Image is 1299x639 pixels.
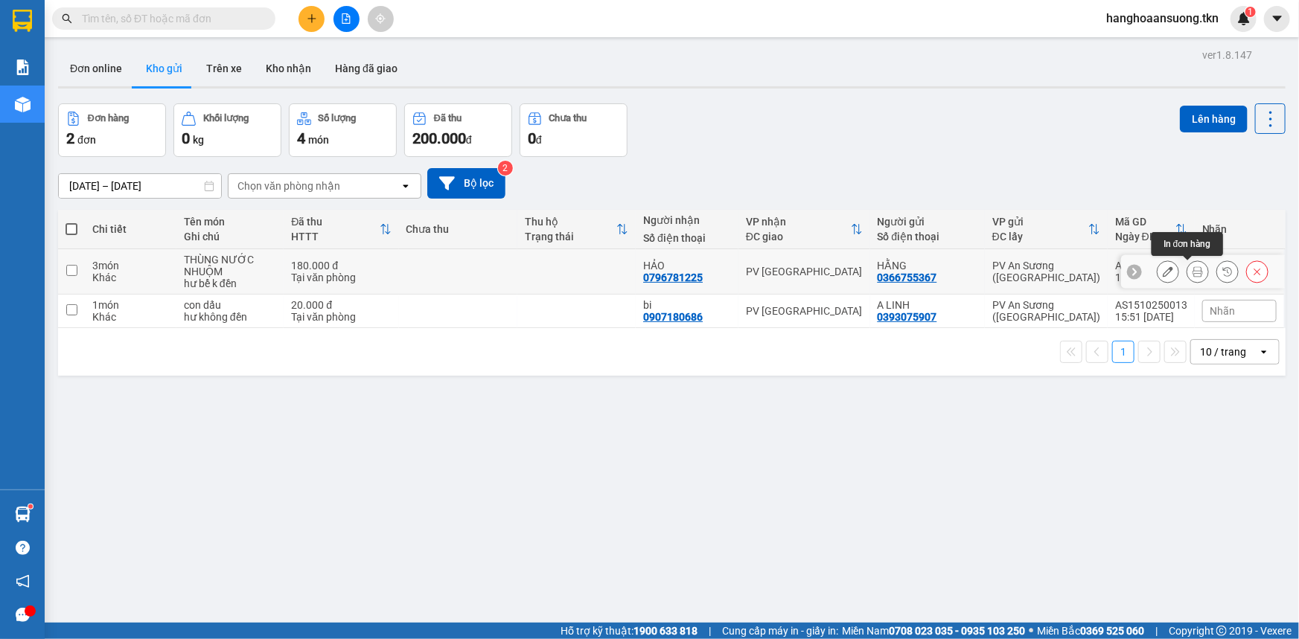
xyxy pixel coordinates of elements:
[92,311,169,323] div: Khác
[184,299,276,311] div: con dấu
[291,216,379,228] div: Đã thu
[184,231,276,243] div: Ghi chú
[1115,311,1187,323] div: 15:51 [DATE]
[466,134,472,146] span: đ
[341,13,351,24] span: file-add
[412,129,466,147] span: 200.000
[308,134,329,146] span: món
[16,608,30,622] span: message
[525,231,616,243] div: Trạng thái
[375,13,386,24] span: aim
[1202,47,1252,63] div: ver 1.8.147
[16,541,30,555] span: question-circle
[92,260,169,272] div: 3 món
[92,223,169,235] div: Chi tiết
[1115,231,1175,243] div: Ngày ĐH
[194,51,254,86] button: Trên xe
[878,311,937,323] div: 0393075907
[427,168,505,199] button: Bộ lọc
[1210,305,1236,317] span: Nhãn
[184,277,276,289] div: hư bể k đền
[1115,216,1175,228] div: Mã GD
[1029,628,1033,634] span: ⚪️
[1237,12,1251,25] img: icon-new-feature
[1248,7,1253,17] span: 1
[520,103,628,157] button: Chưa thu0đ
[28,504,33,509] sup: 1
[1258,346,1270,358] svg: open
[1094,9,1231,28] span: hanghoaansuong.tkn
[58,51,134,86] button: Đơn online
[536,134,542,146] span: đ
[15,60,31,75] img: solution-icon
[561,623,698,639] span: Hỗ trợ kỹ thuật:
[406,223,510,235] div: Chưa thu
[184,311,276,323] div: hư không đền
[82,10,258,27] input: Tìm tên, số ĐT hoặc mã đơn
[878,216,977,228] div: Người gửi
[323,51,409,86] button: Hàng đã giao
[746,231,851,243] div: ĐC giao
[15,97,31,112] img: warehouse-icon
[139,10,622,28] li: [STREET_ADDRESS][PERSON_NAME]. [GEOGRAPHIC_DATA], Tỉnh [GEOGRAPHIC_DATA]
[184,216,276,228] div: Tên món
[525,216,616,228] div: Thu hộ
[404,103,512,157] button: Đã thu200.000đ
[237,179,340,193] div: Chọn văn phòng nhận
[643,311,703,323] div: 0907180686
[878,231,977,243] div: Số điện thoại
[889,625,1025,637] strong: 0708 023 035 - 0935 103 250
[291,260,391,272] div: 180.000 đ
[289,103,397,157] button: Số lượng4món
[15,507,31,522] img: warehouse-icon
[878,272,937,283] div: 0366755367
[291,272,391,283] div: Tại văn phòng
[1245,7,1256,17] sup: 1
[134,51,194,86] button: Kho gửi
[307,13,317,24] span: plus
[139,28,622,47] li: Hotline: 1900 8153
[182,129,190,147] span: 0
[1108,210,1195,249] th: Toggle SortBy
[1115,272,1187,283] div: 16:26 [DATE]
[643,260,731,272] div: HẢO
[643,232,731,244] div: Số điện thoại
[333,6,360,32] button: file-add
[1080,625,1144,637] strong: 0369 525 060
[1180,106,1248,132] button: Lên hàng
[297,129,305,147] span: 4
[203,113,249,123] div: Khối lượng
[992,231,1088,243] div: ĐC lấy
[746,266,863,277] div: PV [GEOGRAPHIC_DATA]
[434,113,462,123] div: Đã thu
[992,260,1100,283] div: PV An Sương ([GEOGRAPHIC_DATA])
[58,103,166,157] button: Đơn hàng2đơn
[992,299,1100,323] div: PV An Sương ([GEOGRAPHIC_DATA])
[400,180,412,192] svg: open
[173,103,281,157] button: Khối lượng0kg
[878,299,977,311] div: A LINH
[291,231,379,243] div: HTTT
[299,6,325,32] button: plus
[985,210,1108,249] th: Toggle SortBy
[992,216,1088,228] div: VP gửi
[498,161,513,176] sup: 2
[746,305,863,317] div: PV [GEOGRAPHIC_DATA]
[633,625,698,637] strong: 1900 633 818
[549,113,587,123] div: Chưa thu
[746,216,851,228] div: VP nhận
[1157,260,1179,283] div: Sửa đơn hàng
[1271,12,1284,25] span: caret-down
[16,574,30,588] span: notification
[1200,344,1246,359] div: 10 / trang
[13,10,32,32] img: logo-vxr
[1216,626,1227,636] span: copyright
[291,299,391,311] div: 20.000 đ
[1264,6,1290,32] button: caret-down
[19,81,237,131] b: GỬI : PV An Sương ([GEOGRAPHIC_DATA])
[92,272,169,283] div: Khác
[643,272,703,283] div: 0796781225
[193,134,204,146] span: kg
[319,113,357,123] div: Số lượng
[291,311,391,323] div: Tại văn phòng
